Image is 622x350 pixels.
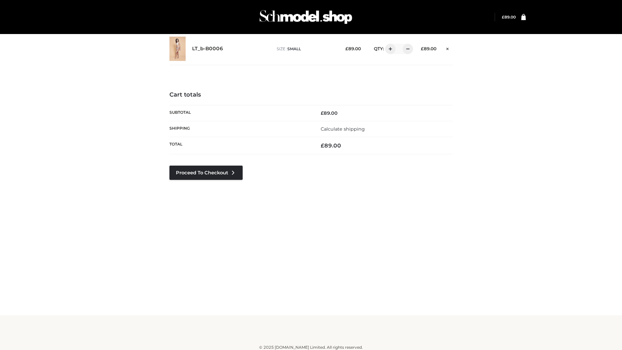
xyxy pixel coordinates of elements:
span: SMALL [287,46,301,51]
bdi: 89.00 [321,110,338,116]
a: Proceed to Checkout [169,166,243,180]
img: Schmodel Admin 964 [257,4,354,30]
a: £89.00 [502,15,516,19]
bdi: 89.00 [345,46,361,51]
img: LT_b-B0006 - SMALL [169,37,186,61]
a: LT_b-B0006 [192,46,223,52]
span: £ [421,46,424,51]
span: £ [321,110,324,116]
bdi: 89.00 [502,15,516,19]
span: £ [345,46,348,51]
div: QTY: [367,44,411,54]
th: Subtotal [169,105,311,121]
p: size : [277,46,335,52]
th: Total [169,137,311,154]
span: £ [502,15,504,19]
h4: Cart totals [169,91,453,99]
a: Calculate shipping [321,126,365,132]
bdi: 89.00 [321,142,341,149]
a: Remove this item [443,44,453,52]
th: Shipping [169,121,311,137]
bdi: 89.00 [421,46,436,51]
span: £ [321,142,324,149]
